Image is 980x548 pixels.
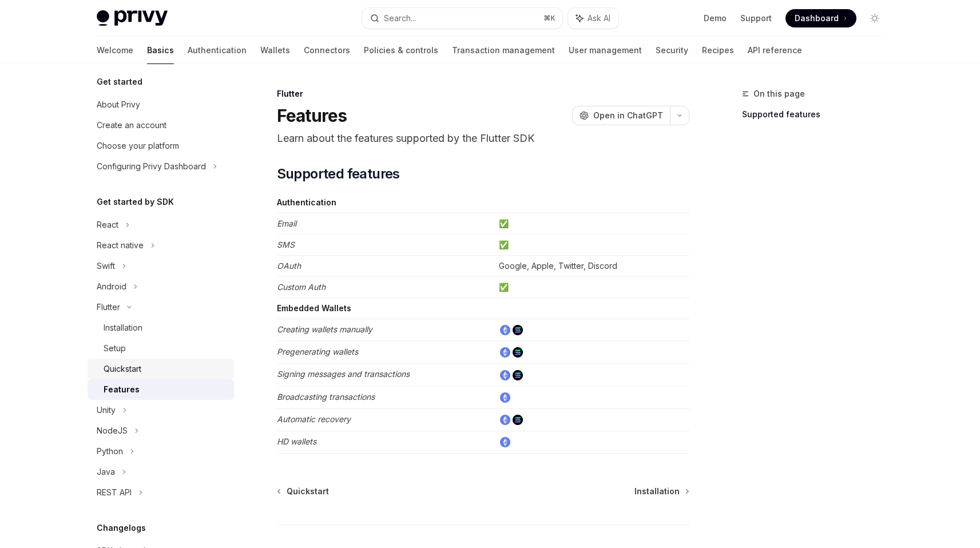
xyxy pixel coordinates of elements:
img: solana.png [513,415,523,425]
a: Basics [147,37,174,64]
em: Creating wallets manually [277,324,372,334]
em: Broadcasting transactions [277,392,375,402]
a: Supported features [742,105,893,124]
img: ethereum.png [500,392,510,403]
div: Android [97,280,126,293]
img: ethereum.png [500,370,510,380]
div: Swift [97,259,115,273]
a: Wallets [260,37,290,64]
img: solana.png [513,370,523,380]
a: Choose your platform [88,136,234,156]
span: Open in ChatGPT [593,110,663,121]
strong: Authentication [277,197,336,207]
img: ethereum.png [500,415,510,425]
em: HD wallets [277,436,316,446]
div: React native [97,239,144,252]
em: Email [277,219,296,228]
a: Recipes [702,37,734,64]
div: Create an account [97,118,166,132]
td: ✅ [494,235,689,256]
div: Configuring Privy Dashboard [97,160,206,173]
img: ethereum.png [500,347,510,358]
div: Python [97,444,123,458]
div: About Privy [97,98,140,112]
a: Transaction management [452,37,555,64]
div: Choose your platform [97,139,179,153]
span: ⌘ K [543,14,556,23]
em: Pregenerating wallets [277,347,358,356]
a: About Privy [88,94,234,115]
em: OAuth [277,261,301,271]
div: Setup [104,341,126,355]
a: Security [656,37,688,64]
a: Create an account [88,115,234,136]
div: Features [104,383,140,396]
div: React [97,218,118,232]
a: Support [740,13,772,24]
button: Toggle dark mode [866,9,884,27]
em: Custom Auth [277,282,326,292]
span: Installation [634,486,680,497]
img: light logo [97,10,168,26]
span: Quickstart [287,486,329,497]
a: Installation [88,317,234,338]
h5: Changelogs [97,521,146,535]
a: Demo [704,13,727,24]
img: ethereum.png [500,437,510,447]
td: ✅ [494,213,689,235]
a: Dashboard [785,9,856,27]
div: Flutter [277,88,689,100]
a: Authentication [188,37,247,64]
h1: Features [277,105,347,126]
a: Quickstart [88,359,234,379]
span: Dashboard [795,13,839,24]
button: Ask AI [568,8,618,29]
div: Quickstart [104,362,141,376]
em: Signing messages and transactions [277,369,410,379]
button: Open in ChatGPT [572,106,670,125]
span: On this page [753,87,805,101]
strong: Embedded Wallets [277,303,351,313]
a: User management [569,37,642,64]
a: Policies & controls [364,37,438,64]
a: Connectors [304,37,350,64]
img: ethereum.png [500,325,510,335]
p: Learn about the features supported by the Flutter SDK [277,130,689,146]
a: API reference [748,37,802,64]
em: Automatic recovery [277,414,351,424]
em: SMS [277,240,295,249]
div: Unity [97,403,116,417]
img: solana.png [513,347,523,358]
div: Java [97,465,115,479]
button: Search...⌘K [362,8,562,29]
a: Quickstart [278,486,329,497]
div: REST API [97,486,132,499]
img: solana.png [513,325,523,335]
div: Flutter [97,300,120,314]
a: Installation [634,486,688,497]
div: Search... [384,11,416,25]
a: Features [88,379,234,400]
a: Welcome [97,37,133,64]
div: Installation [104,321,142,335]
td: ✅ [494,277,689,298]
td: Google, Apple, Twitter, Discord [494,256,689,277]
div: NodeJS [97,424,128,438]
span: Supported features [277,165,400,183]
span: Ask AI [588,13,610,24]
a: Setup [88,338,234,359]
h5: Get started by SDK [97,195,174,209]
